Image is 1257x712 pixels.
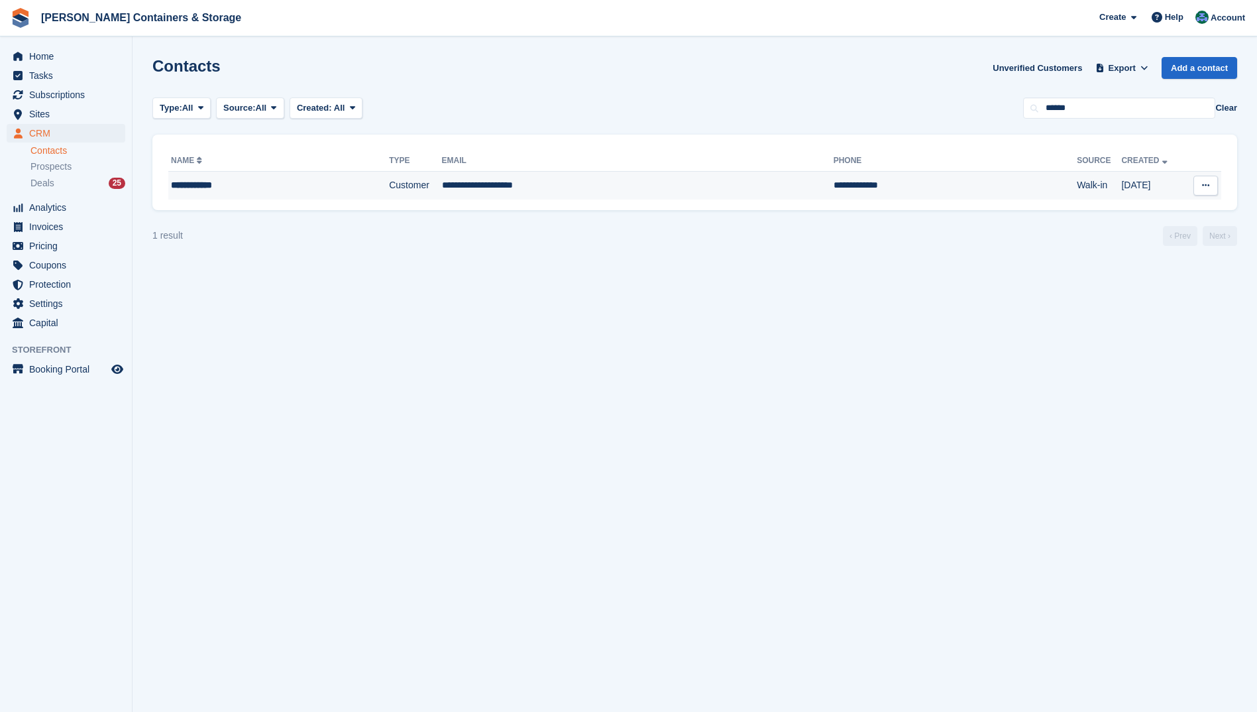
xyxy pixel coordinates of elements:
[29,198,109,217] span: Analytics
[442,150,834,172] th: Email
[152,97,211,119] button: Type: All
[12,343,132,357] span: Storefront
[29,47,109,66] span: Home
[109,361,125,377] a: Preview store
[7,314,125,332] a: menu
[171,156,205,165] a: Name
[1165,11,1183,24] span: Help
[987,57,1087,79] a: Unverified Customers
[1162,57,1237,79] a: Add a contact
[152,57,221,75] h1: Contacts
[29,66,109,85] span: Tasks
[7,66,125,85] a: menu
[7,275,125,294] a: menu
[36,7,246,29] a: [PERSON_NAME] Containers & Storage
[1160,226,1240,246] nav: Page
[29,86,109,104] span: Subscriptions
[7,360,125,379] a: menu
[7,294,125,313] a: menu
[1163,226,1197,246] a: Previous
[30,160,72,173] span: Prospects
[7,86,125,104] a: menu
[7,198,125,217] a: menu
[29,217,109,236] span: Invoices
[297,103,332,113] span: Created:
[109,178,125,189] div: 25
[7,237,125,255] a: menu
[1121,156,1170,165] a: Created
[334,103,345,113] span: All
[30,177,54,190] span: Deals
[216,97,284,119] button: Source: All
[223,101,255,115] span: Source:
[29,105,109,123] span: Sites
[256,101,267,115] span: All
[29,294,109,313] span: Settings
[7,124,125,143] a: menu
[182,101,193,115] span: All
[30,145,125,157] a: Contacts
[29,314,109,332] span: Capital
[834,150,1077,172] th: Phone
[1077,150,1121,172] th: Source
[7,105,125,123] a: menu
[29,124,109,143] span: CRM
[30,176,125,190] a: Deals 25
[7,256,125,274] a: menu
[1093,57,1151,79] button: Export
[1211,11,1245,25] span: Account
[29,360,109,379] span: Booking Portal
[389,172,441,200] td: Customer
[389,150,441,172] th: Type
[1121,172,1185,200] td: [DATE]
[152,229,183,243] div: 1 result
[30,160,125,174] a: Prospects
[1099,11,1126,24] span: Create
[1077,172,1121,200] td: Walk-in
[29,237,109,255] span: Pricing
[7,47,125,66] a: menu
[1195,11,1209,24] img: Ricky Sanmarco
[160,101,182,115] span: Type:
[7,217,125,236] a: menu
[1203,226,1237,246] a: Next
[29,256,109,274] span: Coupons
[290,97,362,119] button: Created: All
[1215,101,1237,115] button: Clear
[1109,62,1136,75] span: Export
[11,8,30,28] img: stora-icon-8386f47178a22dfd0bd8f6a31ec36ba5ce8667c1dd55bd0f319d3a0aa187defe.svg
[29,275,109,294] span: Protection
